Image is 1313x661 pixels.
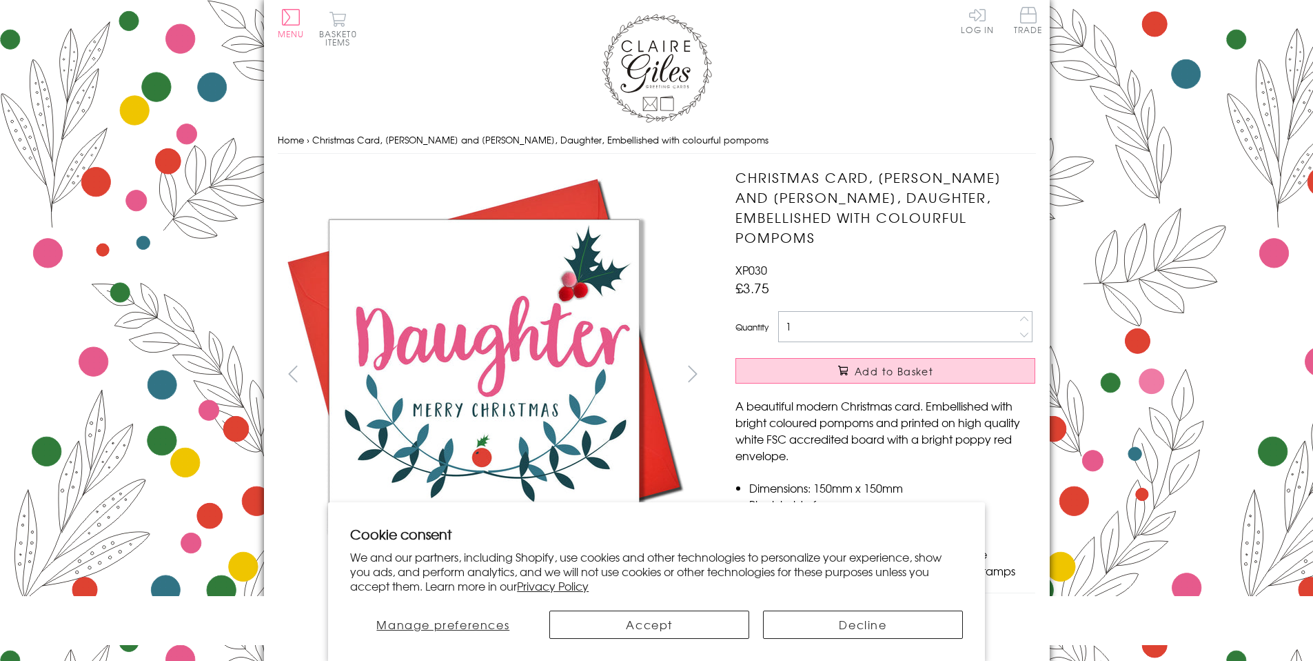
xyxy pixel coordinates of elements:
[312,133,769,146] span: Christmas Card, [PERSON_NAME] and [PERSON_NAME], Daughter, Embellished with colourful pompoms
[278,126,1036,155] nav: breadcrumbs
[749,480,1035,496] li: Dimensions: 150mm x 150mm
[749,496,1035,513] li: Blank inside for your own message
[763,611,963,639] button: Decline
[549,611,749,639] button: Accept
[735,358,1035,384] button: Add to Basket
[1014,7,1043,37] a: Trade
[735,262,767,278] span: XP030
[350,550,963,593] p: We and our partners, including Shopify, use cookies and other technologies to personalize your ex...
[517,578,589,594] a: Privacy Policy
[602,14,712,123] img: Claire Giles Greetings Cards
[735,397,1035,464] p: A beautiful modern Christmas card. Embellished with bright coloured pompoms and printed on high q...
[278,28,305,40] span: Menu
[319,11,357,46] button: Basket0 items
[278,133,304,146] a: Home
[735,168,1035,247] h1: Christmas Card, [PERSON_NAME] and [PERSON_NAME], Daughter, Embellished with colourful pompoms
[277,168,691,582] img: Christmas Card, Laurel and Berry, Daughter, Embellished with colourful pompoms
[350,524,963,544] h2: Cookie consent
[278,358,309,389] button: prev
[735,278,769,297] span: £3.75
[325,28,357,48] span: 0 items
[708,168,1121,582] img: Christmas Card, Laurel and Berry, Daughter, Embellished with colourful pompoms
[1014,7,1043,34] span: Trade
[376,616,509,633] span: Manage preferences
[307,133,309,146] span: ›
[677,358,708,389] button: next
[735,321,769,333] label: Quantity
[278,9,305,38] button: Menu
[855,364,933,378] span: Add to Basket
[961,7,994,34] a: Log In
[350,611,536,639] button: Manage preferences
